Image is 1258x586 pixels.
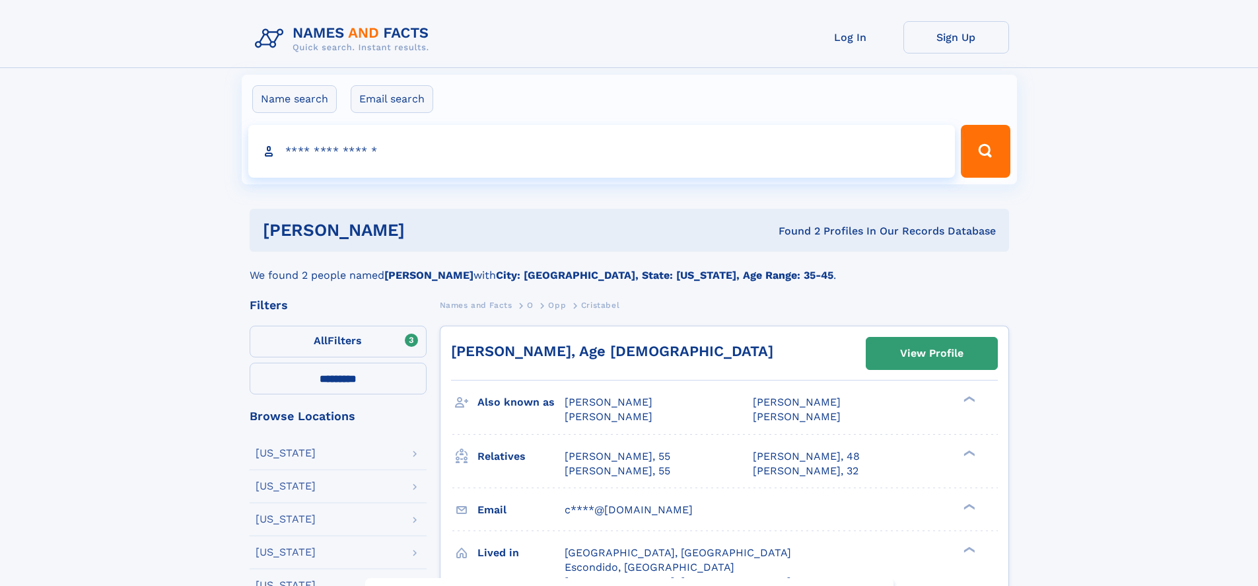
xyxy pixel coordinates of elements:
[250,252,1009,283] div: We found 2 people named with .
[900,338,963,369] div: View Profile
[477,445,565,468] h3: Relatives
[592,224,996,238] div: Found 2 Profiles In Our Records Database
[866,338,997,369] a: View Profile
[960,449,976,457] div: ❯
[250,410,427,422] div: Browse Locations
[960,395,976,404] div: ❯
[496,269,833,281] b: City: [GEOGRAPHIC_DATA], State: [US_STATE], Age Range: 35-45
[565,396,652,408] span: [PERSON_NAME]
[798,21,903,54] a: Log In
[565,464,670,478] a: [PERSON_NAME], 55
[961,125,1010,178] button: Search Button
[256,547,316,558] div: [US_STATE]
[903,21,1009,54] a: Sign Up
[252,85,337,113] label: Name search
[753,464,858,478] a: [PERSON_NAME], 32
[960,502,976,511] div: ❯
[451,343,773,359] a: [PERSON_NAME], Age [DEMOGRAPHIC_DATA]
[256,448,316,458] div: [US_STATE]
[960,545,976,554] div: ❯
[248,125,956,178] input: search input
[250,21,440,57] img: Logo Names and Facts
[753,410,841,423] span: [PERSON_NAME]
[581,301,619,310] span: Cristabel
[527,297,534,313] a: O
[351,85,433,113] label: Email search
[565,449,670,464] a: [PERSON_NAME], 55
[753,396,841,408] span: [PERSON_NAME]
[440,297,512,313] a: Names and Facts
[477,542,565,564] h3: Lived in
[477,499,565,521] h3: Email
[753,449,860,464] a: [PERSON_NAME], 48
[263,222,592,238] h1: [PERSON_NAME]
[565,410,652,423] span: [PERSON_NAME]
[548,297,566,313] a: Opp
[384,269,473,281] b: [PERSON_NAME]
[548,301,566,310] span: Opp
[565,561,734,573] span: Escondido, [GEOGRAPHIC_DATA]
[256,481,316,492] div: [US_STATE]
[477,391,565,414] h3: Also known as
[256,514,316,525] div: [US_STATE]
[314,334,328,347] span: All
[565,546,791,559] span: [GEOGRAPHIC_DATA], [GEOGRAPHIC_DATA]
[527,301,534,310] span: O
[250,299,427,311] div: Filters
[250,326,427,357] label: Filters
